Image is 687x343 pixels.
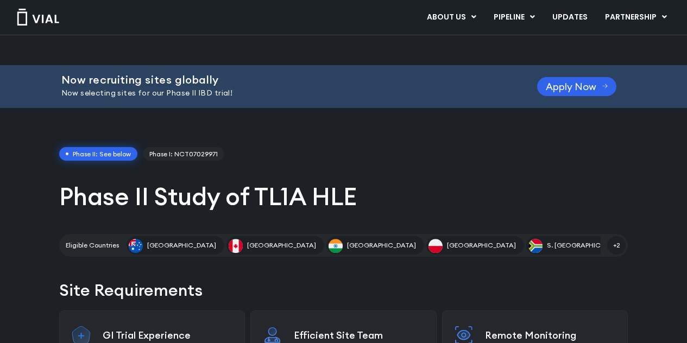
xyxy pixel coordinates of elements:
a: UPDATES [544,8,596,27]
a: Phase I: NCT07029971 [143,147,224,161]
span: [GEOGRAPHIC_DATA] [347,240,416,250]
p: Now selecting sites for our Phase II IBD trial! [61,87,510,99]
a: PIPELINEMenu Toggle [485,8,543,27]
span: [GEOGRAPHIC_DATA] [247,240,316,250]
img: Canada [229,239,243,253]
p: GI Trial Experience [103,329,234,341]
img: Australia [129,239,143,253]
img: India [329,239,343,253]
span: [GEOGRAPHIC_DATA] [147,240,216,250]
span: [GEOGRAPHIC_DATA] [447,240,516,250]
h1: Phase II Study of TL1A HLE [59,181,628,212]
span: S. [GEOGRAPHIC_DATA] [547,240,623,250]
img: Poland [428,239,443,253]
a: PARTNERSHIPMenu Toggle [596,8,676,27]
h2: Eligible Countries [66,240,119,250]
span: Phase II: See below [59,147,137,161]
img: S. Africa [528,239,543,253]
img: Vial Logo [16,9,60,26]
span: +2 [607,236,626,255]
a: Apply Now [537,77,617,96]
span: Apply Now [546,82,596,91]
h2: Now recruiting sites globally [61,74,510,86]
h2: Site Requirements [59,278,628,302]
a: ABOUT USMenu Toggle [418,8,484,27]
p: Efficient Site Team [294,329,425,341]
p: Remote Monitoring [485,329,616,341]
